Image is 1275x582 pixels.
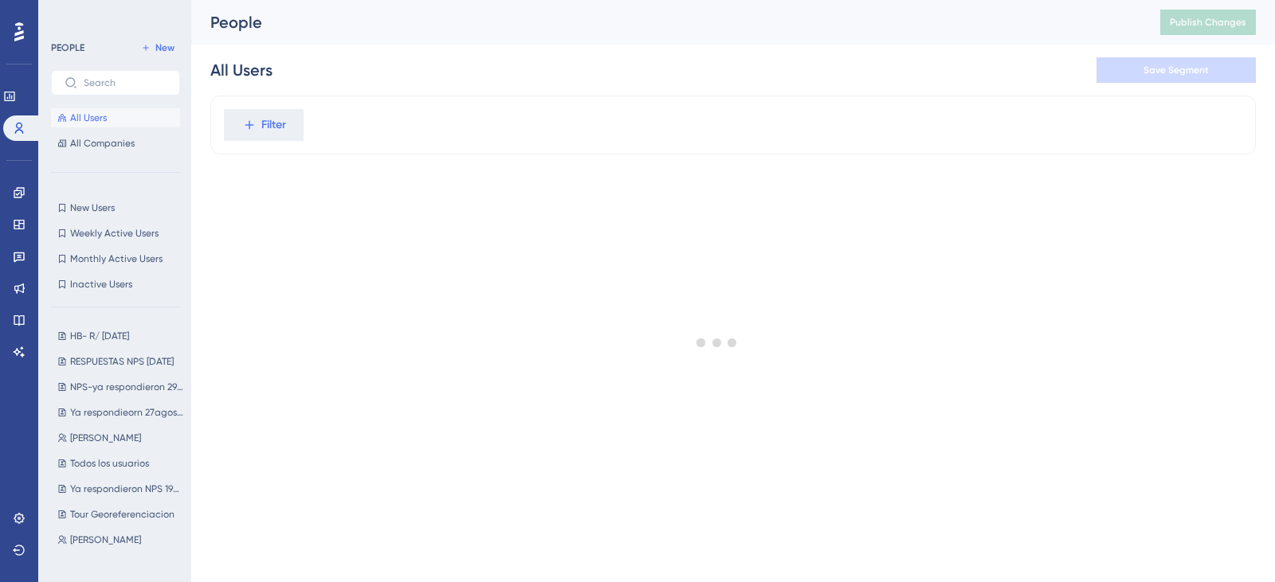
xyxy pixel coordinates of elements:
button: New Users [51,198,180,217]
div: People [210,11,1120,33]
button: Save Segment [1096,57,1256,83]
button: RESPUESTAS NPS [DATE] [51,352,190,371]
span: NPS-ya respondieron 29AGOSTO-TARDE [70,381,183,393]
button: Todos los usuarios [51,454,190,473]
button: Weekly Active Users [51,224,180,243]
button: NPS-ya respondieron 29AGOSTO-TARDE [51,377,190,396]
span: Todos los usuarios [70,457,149,470]
button: Publish Changes [1160,10,1256,35]
button: Ya respondieorn 27agosto [51,403,190,422]
span: Monthly Active Users [70,252,163,265]
button: [PERSON_NAME] [51,428,190,447]
span: New Users [70,201,115,214]
button: New [135,38,180,57]
span: New [155,41,175,54]
div: All Users [210,59,273,81]
span: All Users [70,111,107,124]
span: Ya respondieorn 27agosto [70,406,183,419]
button: Tour Georeferenciacion [51,505,190,524]
span: Ya respondieron NPS 190925 [70,482,183,495]
span: HB- R/ [DATE] [70,330,129,342]
span: All Companies [70,137,135,150]
button: [PERSON_NAME] [51,530,190,549]
span: Inactive Users [70,278,132,291]
input: Search [84,77,167,88]
button: Ya respondieron NPS 190925 [51,479,190,498]
span: Tour Georeferenciacion [70,508,175,521]
span: Publish Changes [1170,16,1246,29]
span: Weekly Active Users [70,227,159,240]
span: [PERSON_NAME] [70,533,141,546]
button: Inactive Users [51,275,180,294]
span: Save Segment [1144,64,1209,76]
button: All Users [51,108,180,127]
span: [PERSON_NAME] [70,432,141,444]
button: All Companies [51,134,180,153]
div: PEOPLE [51,41,84,54]
button: HB- R/ [DATE] [51,326,190,346]
button: Monthly Active Users [51,249,180,268]
span: RESPUESTAS NPS [DATE] [70,355,174,368]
